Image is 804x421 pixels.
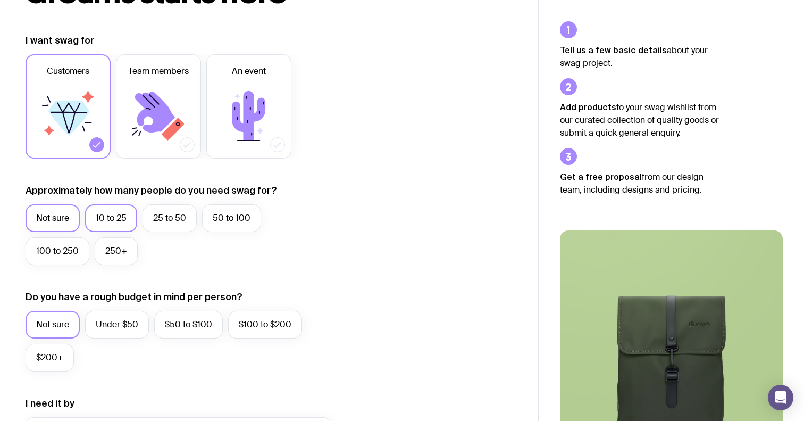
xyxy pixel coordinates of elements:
label: 100 to 250 [26,237,89,265]
label: I want swag for [26,34,94,47]
p: about your swag project. [560,44,719,70]
strong: Tell us a few basic details [560,45,667,55]
label: 25 to 50 [143,204,197,232]
label: Do you have a rough budget in mind per person? [26,291,242,303]
label: 10 to 25 [85,204,137,232]
label: Not sure [26,311,80,339]
span: An event [232,65,266,78]
p: to your swag wishlist from our curated collection of quality goods or submit a quick general enqu... [560,101,719,139]
label: Not sure [26,204,80,232]
p: from our design team, including designs and pricing. [560,170,719,196]
label: 50 to 100 [202,204,261,232]
label: Under $50 [85,311,149,339]
label: I need it by [26,397,74,410]
label: Approximately how many people do you need swag for? [26,184,277,197]
label: $50 to $100 [154,311,223,339]
div: Open Intercom Messenger [768,385,793,410]
label: 250+ [95,237,138,265]
label: $200+ [26,344,74,372]
span: Customers [47,65,89,78]
label: $100 to $200 [228,311,302,339]
span: Team members [128,65,189,78]
strong: Get a free proposal [560,172,642,181]
strong: Add products [560,102,616,112]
